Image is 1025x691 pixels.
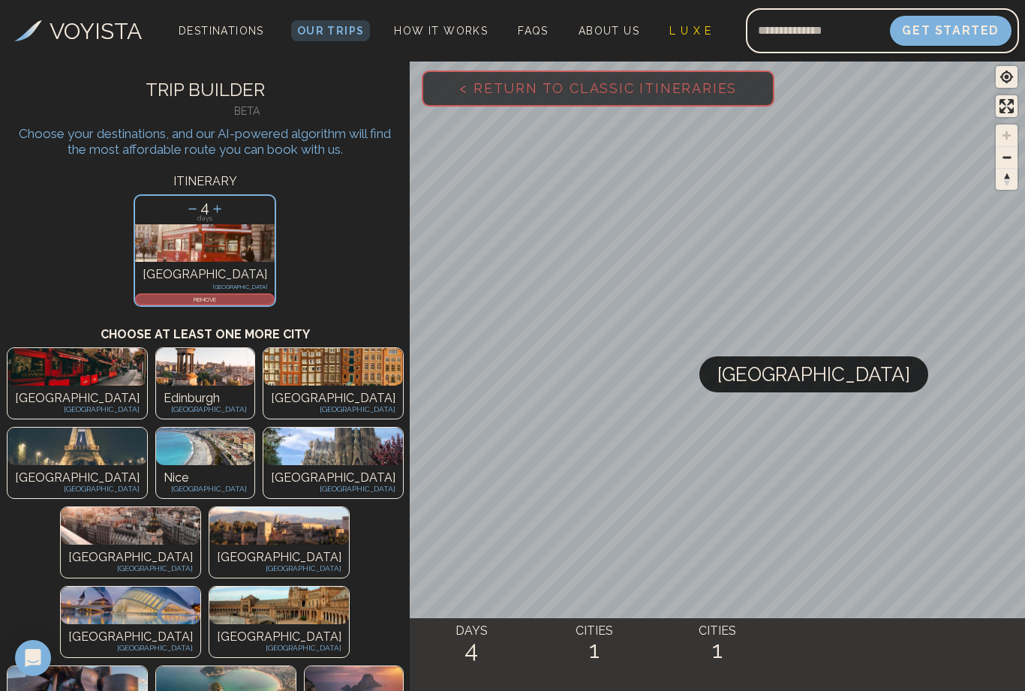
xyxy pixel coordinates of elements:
p: [GEOGRAPHIC_DATA] [271,404,395,415]
p: [GEOGRAPHIC_DATA] [217,628,341,646]
h3: VOYISTA [50,14,142,48]
button: Get Started [890,16,1011,46]
p: [GEOGRAPHIC_DATA] [164,483,247,494]
p: [GEOGRAPHIC_DATA] [68,642,193,653]
p: [GEOGRAPHIC_DATA] [271,483,395,494]
span: L U X E [669,25,712,37]
img: Photo of undefined [61,587,200,624]
h3: Choose at least one more city [11,311,398,344]
span: 4 [200,198,209,216]
img: Voyista Logo [14,20,42,41]
p: [GEOGRAPHIC_DATA] [217,548,341,566]
a: L U X E [663,20,718,41]
h3: ITINERARY [11,173,398,191]
a: VOYISTA [14,14,142,48]
button: Enter fullscreen [996,95,1017,117]
p: [GEOGRAPHIC_DATA] [15,389,140,407]
span: < Return to Classic Itineraries [435,56,761,120]
p: [GEOGRAPHIC_DATA] [68,548,193,566]
img: Photo of undefined [156,348,254,386]
h2: 1 [656,636,779,663]
img: Photo of undefined [263,348,403,386]
img: Photo of undefined [263,428,403,465]
button: Find my location [996,66,1017,88]
span: Zoom out [996,147,1017,168]
span: Our Trips [297,25,365,37]
a: About Us [573,20,645,41]
button: Zoom in [996,125,1017,146]
span: Reset bearing to north [996,169,1017,190]
p: [GEOGRAPHIC_DATA] [15,483,140,494]
p: REMOVE [137,295,273,304]
p: [GEOGRAPHIC_DATA] [217,563,341,574]
h4: CITIES [656,622,779,640]
p: Nice [164,469,247,487]
p: [GEOGRAPHIC_DATA] [164,404,247,415]
button: Reset bearing to north [996,168,1017,190]
img: Photo of undefined [156,428,254,465]
h4: CITIES [533,622,656,640]
h2: TRIP BUILDER [11,77,398,104]
p: [GEOGRAPHIC_DATA] [68,628,193,646]
p: [GEOGRAPHIC_DATA] [15,404,140,415]
h4: DAYS [410,622,533,640]
canvas: Map [410,59,1025,691]
p: [GEOGRAPHIC_DATA] [143,266,267,284]
img: Photo of undefined [209,507,349,545]
button: Zoom out [996,146,1017,168]
img: Photo of undefined [8,428,147,465]
h2: 4 [410,636,533,663]
p: [GEOGRAPHIC_DATA] [68,563,193,574]
img: Photo of undefined [209,587,349,624]
img: Photo of london [135,224,275,262]
p: [GEOGRAPHIC_DATA] [271,389,395,407]
h4: BETA [95,104,398,119]
button: < Return to Classic Itineraries [422,71,774,107]
p: [GEOGRAPHIC_DATA] [15,469,140,487]
p: [GEOGRAPHIC_DATA] [217,642,341,653]
p: Edinburgh [164,389,247,407]
p: Choose your destinations, and our AI-powered algorithm will find the most affordable route you ca... [11,126,398,158]
span: About Us [579,25,639,37]
p: [GEOGRAPHIC_DATA] [271,469,395,487]
span: How It Works [394,25,488,37]
input: Email address [746,13,890,49]
a: Our Trips [291,20,371,41]
div: Open Intercom Messenger [15,640,51,676]
p: days [135,215,275,222]
p: [GEOGRAPHIC_DATA] [143,284,267,290]
span: Destinations [173,19,270,63]
img: Photo of undefined [61,507,200,545]
a: FAQs [512,20,555,41]
span: FAQs [518,25,549,37]
h2: 1 [533,636,656,663]
img: Photo of undefined [8,348,147,386]
span: [GEOGRAPHIC_DATA] [717,356,910,392]
a: How It Works [388,20,494,41]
